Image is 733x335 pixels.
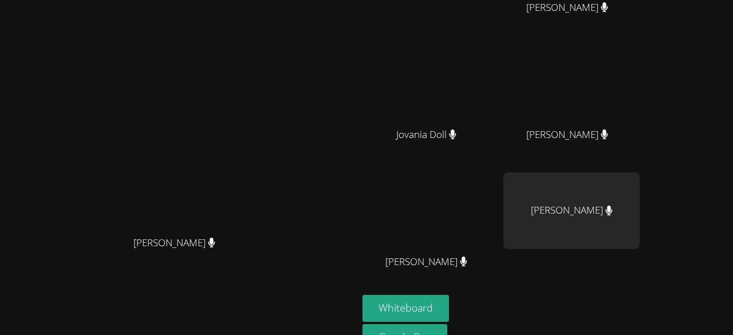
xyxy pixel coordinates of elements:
[396,127,456,143] span: Jovania Doll
[526,127,608,143] span: [PERSON_NAME]
[503,172,640,249] div: [PERSON_NAME]
[362,295,449,322] button: Whiteboard
[133,235,215,251] span: [PERSON_NAME]
[385,254,467,270] span: [PERSON_NAME]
